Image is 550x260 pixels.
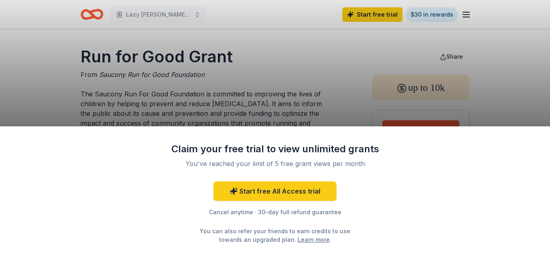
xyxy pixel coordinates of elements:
[213,181,337,201] a: Start free All Access trial
[192,227,358,244] div: You can also refer your friends to earn credits to use towards an upgraded plan. .
[179,159,371,168] div: You've reached your limit of 5 free grant views per month
[170,207,380,217] div: Cancel anytime · 30-day full refund guarantee
[298,235,330,244] a: Learn more
[170,143,380,156] div: Claim your free trial to view unlimited grants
